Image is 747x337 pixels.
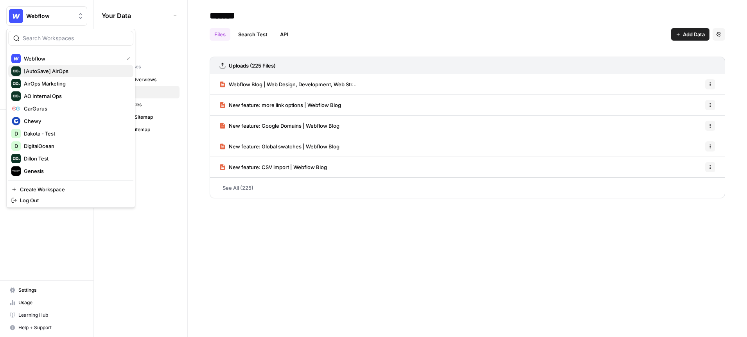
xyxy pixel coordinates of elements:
span: New feature: CSV import | Webflow Blog [229,163,327,171]
span: Chewy [24,117,127,125]
span: [AutoSave] AirOps [24,67,127,75]
a: Uploads (225 Files) [219,57,276,74]
span: New feature: Global swatches | Webflow Blog [229,143,339,150]
img: Webflow Logo [9,9,23,23]
button: Help + Support [6,321,87,334]
a: New feature: more link options | Webflow Blog [219,95,341,115]
a: Create Workspace [8,184,133,195]
a: Sitemap [102,86,180,98]
a: Log Out [8,195,133,206]
img: AO Internal Ops Logo [11,91,21,101]
span: Sitemap [114,89,176,96]
span: Log Out [20,196,127,204]
span: New feature: Google Domains | Webflow Blog [229,122,339,130]
span: Product Overviews [114,76,176,83]
a: Settings [6,284,87,296]
span: Dakota - Test [24,130,127,137]
span: Add Data [683,30,705,38]
a: Usage [6,296,87,309]
a: Search Test [233,28,272,41]
img: Dillon Test Logo [11,154,21,163]
button: Add Data [671,28,709,41]
a: Style Guides [102,98,180,111]
span: Webflow [24,55,120,62]
span: Create Workspace [20,185,127,193]
span: New feature: more link options | Webflow Blog [229,101,341,109]
span: Webflow [114,44,176,51]
span: DigitalOcean [24,142,127,150]
a: Files [210,28,230,41]
a: See All (225) [210,178,725,198]
span: D [14,130,18,137]
img: Webflow Logo [11,54,21,63]
a: Learning Hub [6,309,87,321]
span: Dillon Test [24,155,127,162]
span: AirOps Marketing [24,80,127,87]
a: Product Overviews [102,73,180,86]
a: Webflow Blog | Web Design, Development, Web Str... [219,74,357,95]
span: Help + Support [18,324,84,331]
span: D [14,142,18,150]
span: Webflow Sitemap [114,114,176,121]
span: Style Guides [114,101,176,108]
a: New feature: Google Domains | Webflow Blog [219,116,339,136]
a: zenlytic sitemap [102,123,180,136]
a: Webflow Sitemap [102,111,180,123]
span: Usage [18,299,84,306]
img: [AutoSave] AirOps Logo [11,66,21,76]
span: AO Internal Ops [24,92,127,100]
span: Genesis [24,167,127,175]
button: Workspace: Webflow [6,6,87,26]
span: Webflow Blog | Web Design, Development, Web Str... [229,80,357,88]
span: Your Data [102,11,170,20]
img: CarGurus Logo [11,104,21,113]
span: Learning Hub [18,312,84,319]
span: zenlytic sitemap [114,126,176,133]
span: CarGurus [24,105,127,112]
input: Search Workspaces [23,34,128,42]
span: Webflow [26,12,74,20]
a: Webflow [102,41,180,54]
h3: Uploads (225 Files) [229,62,276,70]
span: Settings [18,287,84,294]
a: API [275,28,293,41]
a: New feature: Global swatches | Webflow Blog [219,136,339,157]
div: Workspace: Webflow [6,29,135,208]
img: Genesis Logo [11,166,21,176]
img: Chewy Logo [11,116,21,126]
a: New feature: CSV import | Webflow Blog [219,157,327,177]
img: AirOps Marketing Logo [11,79,21,88]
